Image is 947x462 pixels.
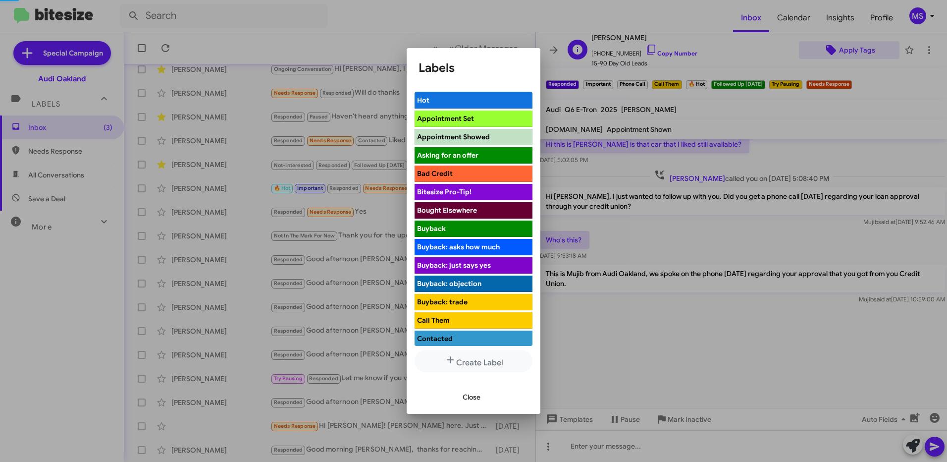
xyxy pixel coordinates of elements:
[417,151,478,160] span: Asking for an offer
[415,350,532,372] button: Create Label
[417,297,468,306] span: Buyback: trade
[463,388,480,406] span: Close
[417,279,481,288] span: Buyback: objection
[417,206,477,215] span: Bought Elsewhere
[455,388,488,406] button: Close
[417,169,453,178] span: Bad Credit
[417,114,474,123] span: Appointment Set
[417,316,450,325] span: Call Them
[417,96,429,105] span: Hot
[417,187,472,196] span: Bitesize Pro-Tip!
[417,334,453,343] span: Contacted
[417,242,500,251] span: Buyback: asks how much
[419,60,528,76] h1: Labels
[417,261,491,270] span: Buyback: just says yes
[417,224,446,233] span: Buyback
[417,132,490,141] span: Appointment Showed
